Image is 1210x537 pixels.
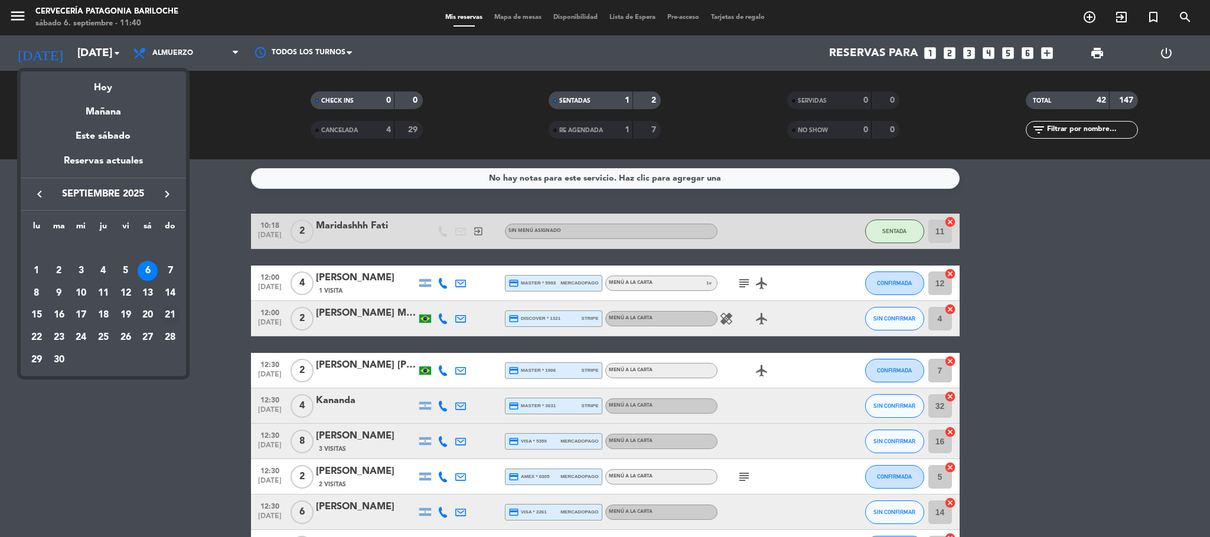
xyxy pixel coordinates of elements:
[48,220,70,238] th: martes
[137,282,159,304] td: 13 de septiembre de 2025
[70,304,92,327] td: 17 de septiembre de 2025
[21,153,186,178] div: Reservas actuales
[49,306,69,326] div: 16
[116,306,136,326] div: 19
[115,304,137,327] td: 19 de septiembre de 2025
[25,260,48,282] td: 1 de septiembre de 2025
[21,96,186,120] div: Mañana
[21,71,186,96] div: Hoy
[27,306,47,326] div: 15
[137,304,159,327] td: 20 de septiembre de 2025
[115,326,137,349] td: 26 de septiembre de 2025
[159,326,181,349] td: 28 de septiembre de 2025
[27,350,47,370] div: 29
[49,328,69,348] div: 23
[93,261,113,281] div: 4
[137,326,159,349] td: 27 de septiembre de 2025
[137,220,159,238] th: sábado
[50,186,156,202] span: septiembre 2025
[71,306,91,326] div: 17
[93,283,113,303] div: 11
[138,328,158,348] div: 27
[160,283,180,303] div: 14
[32,187,47,201] i: keyboard_arrow_left
[137,260,159,282] td: 6 de septiembre de 2025
[25,238,181,260] td: SEP.
[93,306,113,326] div: 18
[29,186,50,202] button: keyboard_arrow_left
[159,260,181,282] td: 7 de septiembre de 2025
[49,261,69,281] div: 2
[48,304,70,327] td: 16 de septiembre de 2025
[115,282,137,304] td: 12 de septiembre de 2025
[116,261,136,281] div: 5
[138,261,158,281] div: 6
[159,220,181,238] th: domingo
[138,283,158,303] div: 13
[25,349,48,371] td: 29 de septiembre de 2025
[159,282,181,304] td: 14 de septiembre de 2025
[27,283,47,303] div: 8
[71,328,91,348] div: 24
[70,220,92,238] th: miércoles
[21,120,186,153] div: Este sábado
[25,326,48,349] td: 22 de septiembre de 2025
[156,186,178,202] button: keyboard_arrow_right
[48,326,70,349] td: 23 de septiembre de 2025
[160,306,180,326] div: 21
[70,282,92,304] td: 10 de septiembre de 2025
[48,282,70,304] td: 9 de septiembre de 2025
[160,261,180,281] div: 7
[70,326,92,349] td: 24 de septiembre de 2025
[92,260,115,282] td: 4 de septiembre de 2025
[70,260,92,282] td: 3 de septiembre de 2025
[160,328,180,348] div: 28
[25,304,48,327] td: 15 de septiembre de 2025
[138,306,158,326] div: 20
[27,328,47,348] div: 22
[93,328,113,348] div: 25
[49,283,69,303] div: 9
[48,349,70,371] td: 30 de septiembre de 2025
[27,261,47,281] div: 1
[71,261,91,281] div: 3
[159,304,181,327] td: 21 de septiembre de 2025
[92,282,115,304] td: 11 de septiembre de 2025
[92,326,115,349] td: 25 de septiembre de 2025
[49,350,69,370] div: 30
[92,220,115,238] th: jueves
[92,304,115,327] td: 18 de septiembre de 2025
[115,260,137,282] td: 5 de septiembre de 2025
[71,283,91,303] div: 10
[160,187,174,201] i: keyboard_arrow_right
[116,328,136,348] div: 26
[25,282,48,304] td: 8 de septiembre de 2025
[115,220,137,238] th: viernes
[116,283,136,303] div: 12
[25,220,48,238] th: lunes
[48,260,70,282] td: 2 de septiembre de 2025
